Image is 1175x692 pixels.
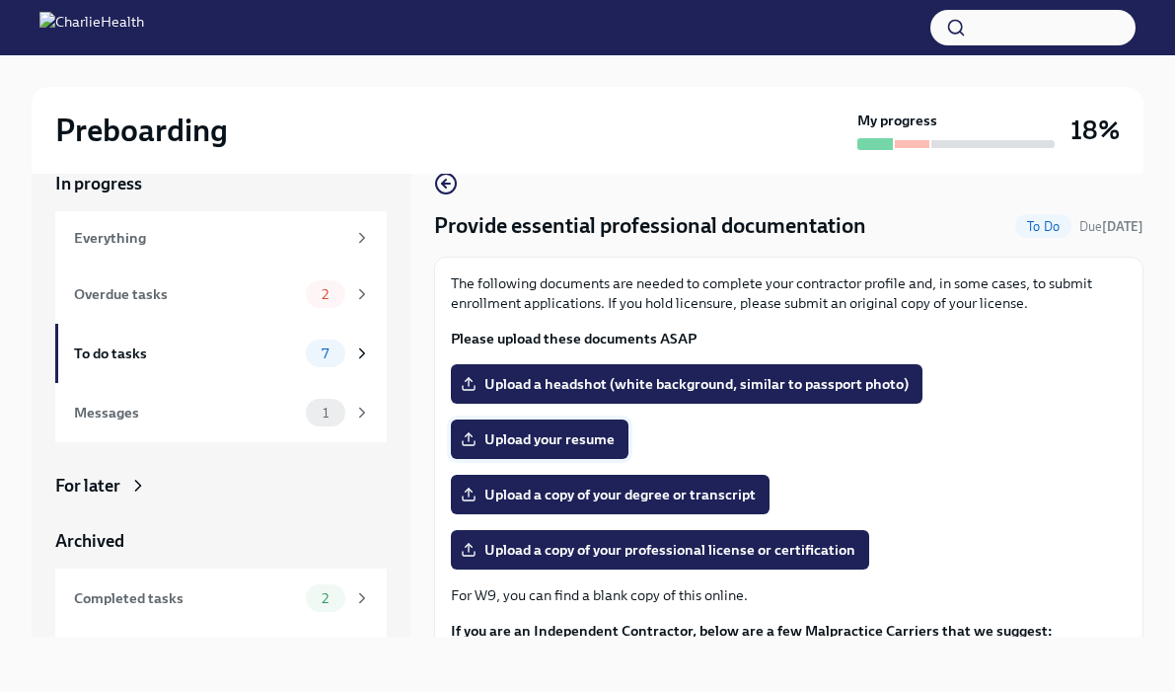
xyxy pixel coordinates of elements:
strong: If you are an Independent Contractor, below are a few Malpractice Carriers that we suggest: [451,622,1053,640]
a: Archived [55,529,387,553]
a: For later [55,474,387,498]
a: Completed tasks2 [55,569,387,628]
a: Everything [55,211,387,265]
span: 2 [310,591,340,606]
div: Messages [74,402,298,423]
h2: Preboarding [55,111,228,150]
img: CharlieHealth [39,12,144,43]
span: 7 [310,346,340,361]
div: For later [55,474,120,498]
h3: 18% [1070,113,1120,148]
p: The following documents are needed to complete your contractor profile and, in some cases, to sub... [451,273,1127,313]
strong: My progress [857,111,937,130]
strong: Please upload these documents ASAP [451,330,697,347]
div: To do tasks [74,343,298,364]
span: To Do [1015,219,1071,234]
label: Upload your resume [451,420,628,459]
label: Upload a copy of your professional license or certification [451,530,869,570]
div: Everything [74,227,345,249]
span: Upload a copy of your degree or transcript [465,485,756,504]
label: Upload a headshot (white background, similar to passport photo) [451,364,922,404]
span: Upload a copy of your professional license or certification [465,540,855,560]
span: Upload your resume [465,429,615,449]
label: Upload a copy of your degree or transcript [451,475,770,514]
span: 2 [310,287,340,302]
a: To do tasks7 [55,324,387,383]
span: 1 [311,406,340,421]
span: September 28th, 2025 07:00 [1079,217,1143,236]
div: Overdue tasks [74,283,298,305]
span: Due [1079,219,1143,234]
strong: [DATE] [1102,219,1143,234]
a: Messages1 [55,383,387,442]
p: For W9, you can find a blank copy of this online. [451,585,1127,605]
a: Overdue tasks2 [55,265,387,324]
h4: Provide essential professional documentation [434,211,866,241]
a: In progress [55,172,387,195]
span: Upload a headshot (white background, similar to passport photo) [465,374,909,394]
div: Completed tasks [74,587,298,609]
